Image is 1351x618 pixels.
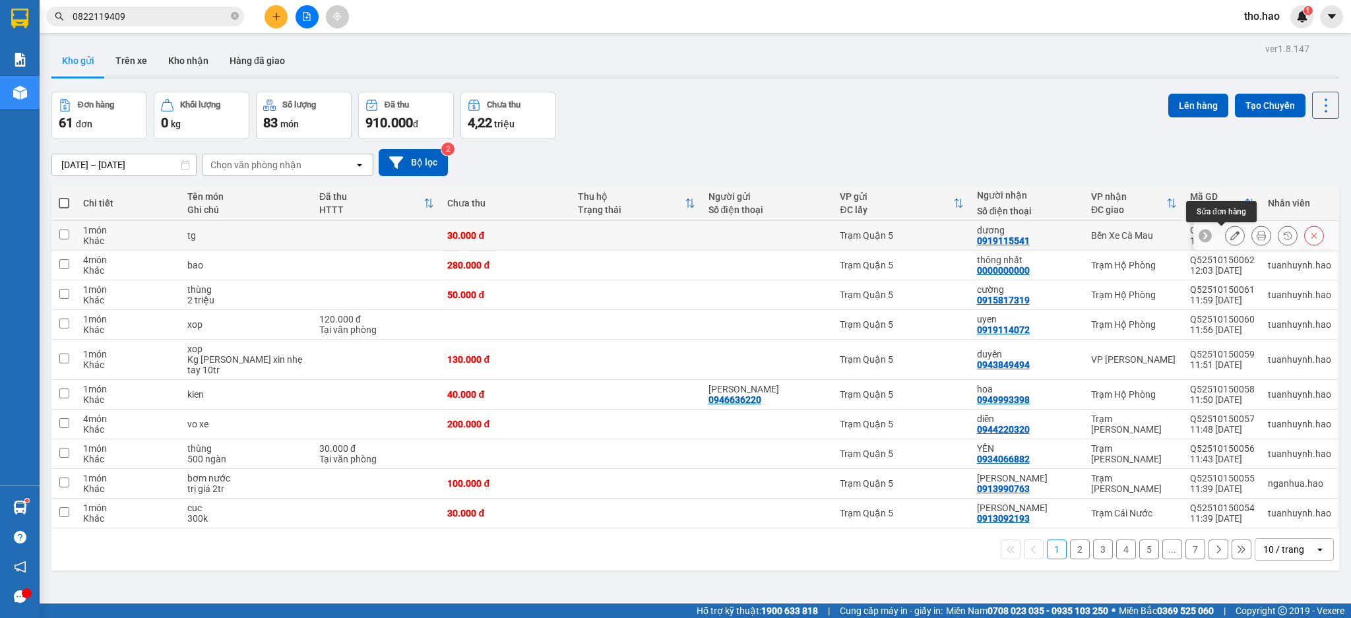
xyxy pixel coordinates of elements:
[1326,11,1338,22] span: caret-down
[447,419,565,429] div: 200.000 đ
[83,394,174,405] div: Khác
[413,119,418,129] span: đ
[1091,443,1177,464] div: Trạm [PERSON_NAME]
[441,142,455,156] sup: 2
[1320,5,1343,28] button: caret-down
[83,473,174,483] div: 1 món
[187,503,306,513] div: cuc
[1190,225,1255,235] div: Q52510150063
[385,100,409,109] div: Đã thu
[83,284,174,295] div: 1 món
[83,503,174,513] div: 1 món
[1119,603,1214,618] span: Miền Bắc
[578,191,685,202] div: Thu hộ
[55,12,64,21] span: search
[761,605,818,616] strong: 1900 633 818
[187,191,306,202] div: Tên món
[83,443,174,454] div: 1 món
[187,483,306,494] div: trị giá 2tr
[1190,394,1255,405] div: 11:50 [DATE]
[332,12,342,21] span: aim
[1268,389,1331,400] div: tuanhuynh.hao
[977,384,1078,394] div: hoa
[1190,284,1255,295] div: Q52510150061
[1162,540,1182,559] button: ...
[14,561,26,573] span: notification
[14,531,26,543] span: question-circle
[1112,608,1115,613] span: ⚪️
[1190,265,1255,276] div: 12:03 [DATE]
[977,284,1078,295] div: cường
[302,12,311,21] span: file-add
[1190,454,1255,464] div: 11:43 [DATE]
[977,414,1078,424] div: diễn
[319,324,434,335] div: Tại văn phòng
[1190,424,1255,435] div: 11:48 [DATE]
[13,53,27,67] img: solution-icon
[977,483,1030,494] div: 0913990763
[187,443,306,454] div: thùng
[51,45,105,77] button: Kho gửi
[1186,201,1257,222] div: Sửa đơn hàng
[460,92,556,139] button: Chưa thu4,22 triệu
[83,414,174,424] div: 4 món
[282,100,316,109] div: Số lượng
[187,389,306,400] div: kien
[1190,324,1255,335] div: 11:56 [DATE]
[52,154,196,175] input: Select a date range.
[1190,191,1244,202] div: Mã GD
[977,255,1078,265] div: thông nhất
[231,12,239,20] span: close-circle
[11,9,28,28] img: logo-vxr
[1190,384,1255,394] div: Q52510150058
[1093,540,1113,559] button: 3
[13,86,27,100] img: warehouse-icon
[447,198,565,208] div: Chưa thu
[1190,359,1255,370] div: 11:51 [DATE]
[1190,513,1255,524] div: 11:39 [DATE]
[1268,419,1331,429] div: tuanhuynh.hao
[1268,354,1331,365] div: tuanhuynh.hao
[977,513,1030,524] div: 0913092193
[840,478,963,489] div: Trạm Quận 5
[447,354,565,365] div: 130.000 đ
[1234,8,1290,24] span: tho.hao
[210,158,301,171] div: Chọn văn phòng nhận
[447,260,565,270] div: 280.000 đ
[83,349,174,359] div: 1 món
[1091,230,1177,241] div: Bến Xe Cà Mau
[1268,319,1331,330] div: tuanhuynh.hao
[1190,349,1255,359] div: Q52510150059
[83,225,174,235] div: 1 món
[1116,540,1136,559] button: 4
[1268,260,1331,270] div: tuanhuynh.hao
[840,508,963,518] div: Trạm Quận 5
[1091,473,1177,494] div: Trạm [PERSON_NAME]
[1091,319,1177,330] div: Trạm Hộ Phòng
[977,295,1030,305] div: 0915817319
[272,12,281,21] span: plus
[1047,540,1067,559] button: 1
[358,92,454,139] button: Đã thu910.000đ
[83,483,174,494] div: Khác
[365,115,413,131] span: 910.000
[1225,226,1245,245] div: Sửa đơn hàng
[154,92,249,139] button: Khối lượng0kg
[988,605,1108,616] strong: 0708 023 035 - 0935 103 250
[319,454,434,464] div: Tại văn phòng
[1091,354,1177,365] div: VP [PERSON_NAME]
[1091,191,1166,202] div: VP nhận
[83,265,174,276] div: Khác
[187,319,306,330] div: xop
[828,603,830,618] span: |
[1190,414,1255,424] div: Q52510150057
[578,204,685,215] div: Trạng thái
[187,513,306,524] div: 300k
[977,190,1078,201] div: Người nhận
[487,100,520,109] div: Chưa thu
[1296,11,1308,22] img: icon-new-feature
[158,45,219,77] button: Kho nhận
[1278,606,1287,615] span: copyright
[280,119,299,129] span: món
[319,204,424,215] div: HTTT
